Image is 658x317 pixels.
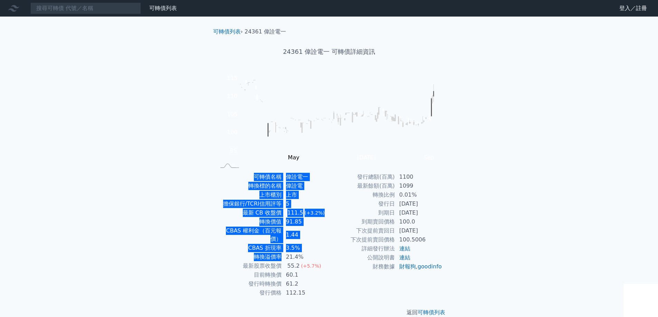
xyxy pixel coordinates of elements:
td: 5 [282,199,329,208]
td: 偉詮電一 [282,172,329,181]
td: CBAS 權利金（百元報價） [216,226,282,244]
td: 轉換比例 [329,190,395,199]
span: (+5.7%) [301,263,321,269]
a: 可轉債列表 [213,28,241,35]
td: 財務數據 [329,262,395,271]
td: 上市櫃別 [216,190,282,199]
td: 91.85 [282,217,329,226]
td: 1.44 [282,226,329,244]
tspan: 95 [230,147,237,154]
td: 112.15 [282,288,329,297]
td: 轉換溢價率 [216,252,282,261]
h1: 24361 偉詮電一 可轉債詳細資訊 [208,47,451,57]
tspan: Sep [424,154,434,161]
td: 下次提前賣回價格 [329,235,395,244]
div: 聊天小工具 [623,284,658,317]
td: [DATE] [395,199,442,208]
td: 61.2 [282,279,329,288]
td: 偉詮電 [282,181,329,190]
li: 24361 偉詮電一 [245,28,286,36]
a: 連結 [399,254,410,261]
div: 55.2 [286,262,301,270]
td: 60.1 [282,270,329,279]
td: 21.4% [282,252,329,261]
td: , [395,262,442,271]
tspan: 110 [227,93,238,99]
a: 可轉債列表 [418,309,445,316]
td: 擔保銀行/TCRI信用評等 [216,199,282,208]
td: 發行價格 [216,288,282,297]
a: 登入／註冊 [614,3,652,14]
a: 連結 [399,245,410,252]
td: [DATE] [395,226,442,235]
a: goodinfo [418,263,442,270]
td: 發行日 [329,199,395,208]
p: 返回 [208,308,451,317]
td: 100.0 [395,217,442,226]
td: 到期日 [329,208,395,217]
div: 111.5 [286,209,305,217]
td: 轉換價值 [216,217,282,226]
g: Chart [223,75,445,161]
td: 1100 [395,172,442,181]
span: (+3.2%) [305,210,325,216]
td: 最新 CB 收盤價 [216,208,282,217]
td: 下次提前賣回日 [329,226,395,235]
td: 最新餘額(百萬) [329,181,395,190]
td: 目前轉換價 [216,270,282,279]
tspan: 105 [227,111,238,118]
td: 最新股票收盤價 [216,261,282,270]
li: › [213,28,243,36]
td: 詳細發行辦法 [329,244,395,253]
td: 0.01% [395,190,442,199]
a: 財報狗 [399,263,416,270]
input: 搜尋可轉債 代號／名稱 [30,2,141,14]
td: 1099 [395,181,442,190]
tspan: [DATE] [357,154,376,161]
td: 轉換標的名稱 [216,181,282,190]
td: 發行總額(百萬) [329,172,395,181]
td: 到期賣回價格 [329,217,395,226]
tspan: 100 [227,129,238,136]
td: 3.5% [282,244,329,252]
td: 可轉債名稱 [216,172,282,181]
tspan: May [288,154,299,161]
td: CBAS 折現率 [216,244,282,252]
tspan: 115 [227,75,238,81]
td: [DATE] [395,208,442,217]
td: 公開說明書 [329,253,395,262]
td: 100.5006 [395,235,442,244]
iframe: Chat Widget [623,284,658,317]
td: 發行時轉換價 [216,279,282,288]
a: 可轉債列表 [149,5,177,11]
td: 上市 [282,190,329,199]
